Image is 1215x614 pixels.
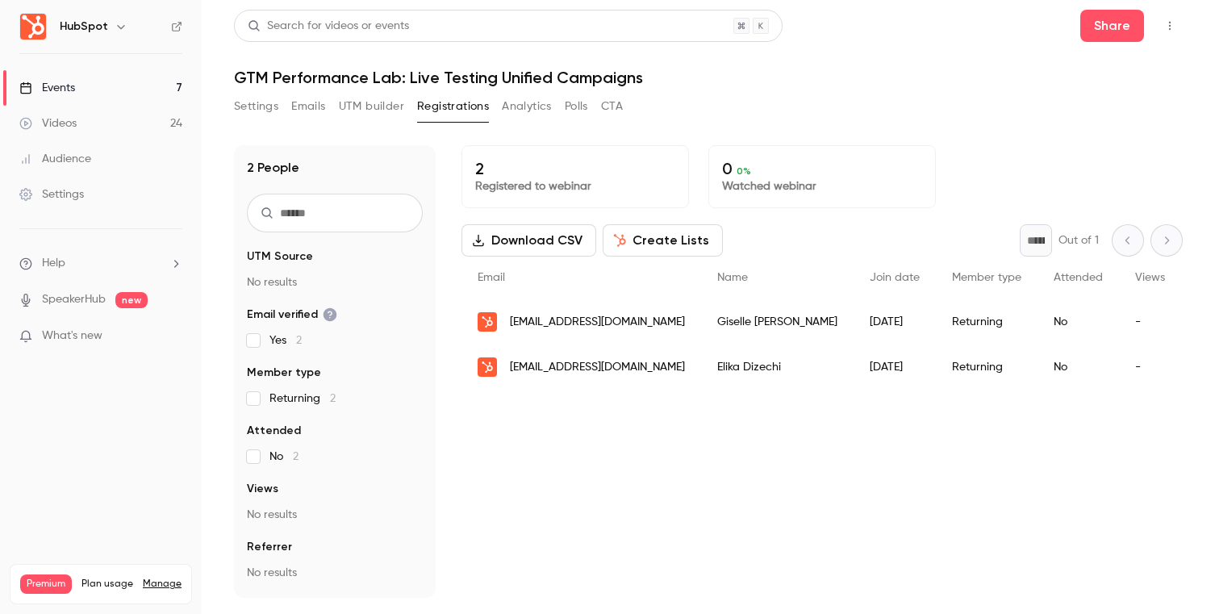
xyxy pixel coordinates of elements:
h6: HubSpot [60,19,108,35]
h1: 2 People [247,158,299,178]
button: Download CSV [461,224,596,257]
p: Registered to webinar [475,178,675,194]
span: Premium [20,574,72,594]
button: Share [1080,10,1144,42]
div: [DATE] [854,299,936,345]
div: Returning [936,345,1038,390]
img: HubSpot [20,14,46,40]
button: Emails [291,94,325,119]
div: No [1038,345,1119,390]
span: Attended [247,423,301,439]
div: - [1119,299,1181,345]
span: 0 % [737,165,751,177]
h1: GTM Performance Lab: Live Testing Unified Campaigns [234,68,1183,87]
span: Help [42,255,65,272]
span: Email verified [247,307,337,323]
span: Member type [247,365,321,381]
div: Events [19,80,75,96]
span: Returning [269,391,336,407]
img: hubspot.com [478,312,497,332]
p: No results [247,274,423,290]
span: Yes [269,332,302,349]
a: Manage [143,578,182,591]
p: 0 [722,159,922,178]
span: Email [478,272,505,283]
div: - [1119,345,1181,390]
p: Out of 1 [1058,232,1099,249]
button: Analytics [502,94,552,119]
span: new [115,292,148,308]
li: help-dropdown-opener [19,255,182,272]
p: No results [247,507,423,523]
div: Settings [19,186,84,203]
span: 2 [296,335,302,346]
button: CTA [601,94,623,119]
button: UTM builder [339,94,404,119]
span: UTM Source [247,249,313,265]
span: What's new [42,328,102,345]
span: 2 [330,393,336,404]
span: Attended [1054,272,1103,283]
span: No [269,449,299,465]
div: [DATE] [854,345,936,390]
span: Member type [952,272,1021,283]
a: SpeakerHub [42,291,106,308]
iframe: Noticeable Trigger [163,329,182,344]
div: Elika Dizechi [701,345,854,390]
button: Polls [565,94,588,119]
div: Videos [19,115,77,132]
section: facet-groups [247,249,423,581]
span: Views [1135,272,1165,283]
span: [EMAIL_ADDRESS][DOMAIN_NAME] [510,314,685,331]
div: Giselle [PERSON_NAME] [701,299,854,345]
span: [EMAIL_ADDRESS][DOMAIN_NAME] [510,359,685,376]
div: Search for videos or events [248,18,409,35]
button: Registrations [417,94,489,119]
img: hubspot.com [478,357,497,377]
span: Join date [870,272,920,283]
span: Referrer [247,539,292,555]
span: Views [247,481,278,497]
div: Returning [936,299,1038,345]
p: Watched webinar [722,178,922,194]
button: Create Lists [603,224,723,257]
span: Plan usage [81,578,133,591]
button: Settings [234,94,278,119]
span: Name [717,272,748,283]
p: No results [247,565,423,581]
div: No [1038,299,1119,345]
div: Audience [19,151,91,167]
p: 2 [475,159,675,178]
span: 2 [293,451,299,462]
